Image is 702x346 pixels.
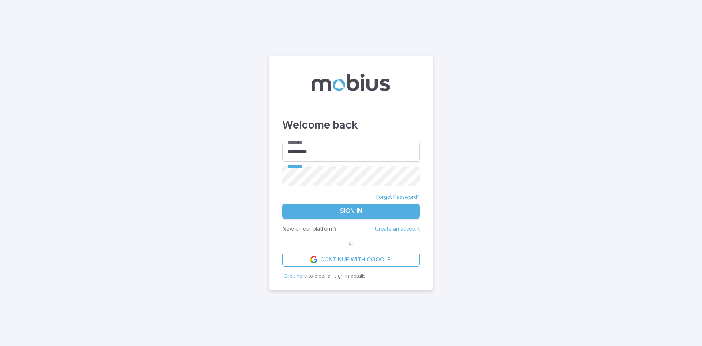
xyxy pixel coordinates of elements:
[375,226,420,232] a: Create an account
[284,272,418,280] p: to clear all sign in details.
[376,193,420,201] a: Forgot Password?
[284,273,307,279] span: Click here
[282,225,337,233] p: New on our platform?
[282,204,420,219] button: Sign In
[282,253,420,267] a: Continue with Google
[282,117,420,133] h3: Welcome back
[347,239,355,247] span: or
